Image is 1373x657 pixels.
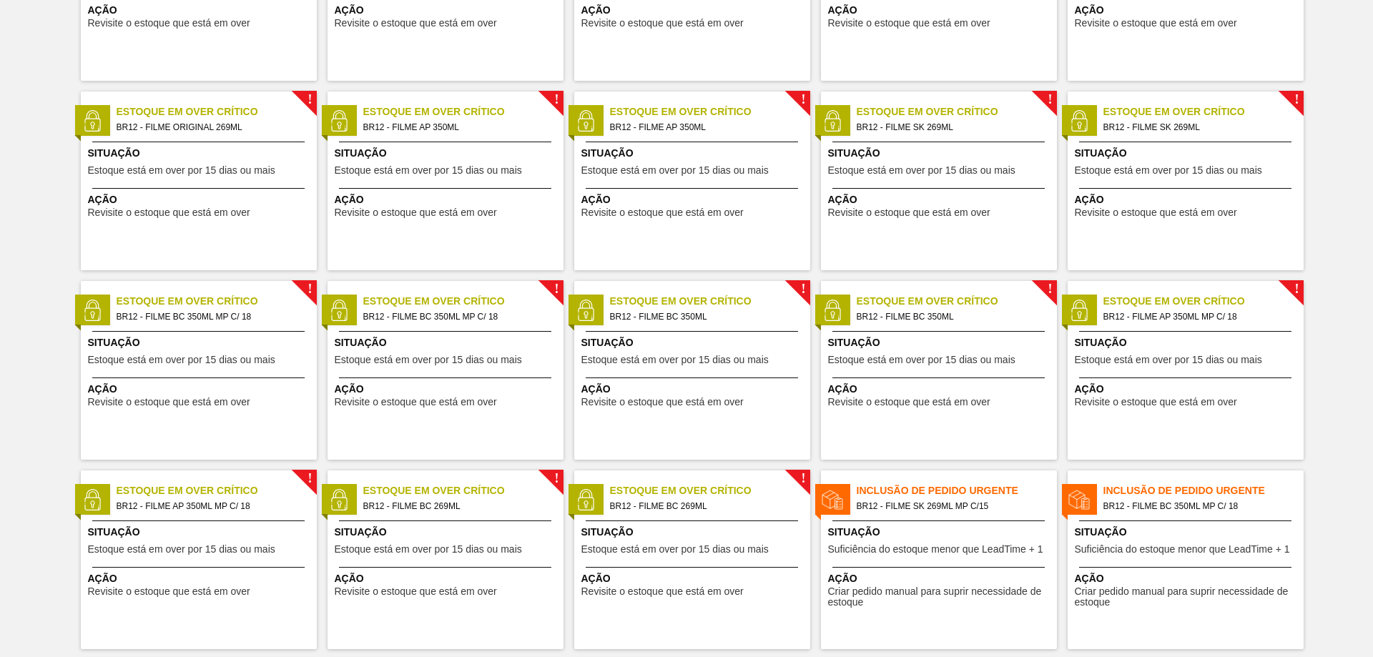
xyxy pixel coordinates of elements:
span: Situação [88,525,313,540]
span: BR12 - FILME SK 269ML [1103,119,1292,135]
span: ! [1048,284,1052,295]
span: Revisite o estoque que está em over [88,586,250,597]
span: ! [307,284,312,295]
span: ! [307,473,312,484]
span: Estoque em Over Crítico [363,294,564,309]
img: status [82,110,103,132]
span: Situação [581,525,807,540]
span: Criar pedido manual para suprir necessidade de estoque [828,586,1053,608]
img: status [1068,110,1090,132]
span: Estoque está em over por 15 dias ou mais [88,165,275,176]
span: Revisite o estoque que está em over [1075,207,1237,218]
span: Estoque está em over por 15 dias ou mais [335,165,522,176]
img: status [328,300,350,321]
span: Revisite o estoque que está em over [581,397,744,407]
span: Estoque em Over Crítico [117,294,317,309]
span: Situação [1075,525,1300,540]
span: Ação [828,192,1053,207]
span: BR12 - FILME ORIGINAL 269ML [117,119,305,135]
img: status [82,300,103,321]
span: Ação [581,571,807,586]
span: ! [801,473,805,484]
span: Estoque está em over por 15 dias ou mais [88,544,275,555]
span: Situação [581,335,807,350]
span: Ação [335,3,560,18]
span: Situação [1075,146,1300,161]
img: status [575,110,596,132]
span: Estoque está em over por 15 dias ou mais [335,544,522,555]
span: BR12 - FILME BC 350ML MP C/ 18 [117,309,305,325]
span: Estoque está em over por 15 dias ou mais [581,355,769,365]
span: Ação [88,382,313,397]
img: status [328,489,350,510]
span: ! [307,94,312,105]
span: Ação [88,192,313,207]
span: Estoque em Over Crítico [1103,294,1304,309]
span: Estoque está em over por 15 dias ou mais [1075,355,1262,365]
span: Revisite o estoque que está em over [88,18,250,29]
span: Estoque está em over por 15 dias ou mais [1075,165,1262,176]
span: Ação [828,3,1053,18]
span: Situação [88,335,313,350]
span: BR12 - FILME AP 350ML [610,119,799,135]
span: Estoque está em over por 15 dias ou mais [828,165,1015,176]
span: Estoque está em over por 15 dias ou mais [88,355,275,365]
span: BR12 - FILME BC 350ML [857,309,1045,325]
span: Estoque está em over por 15 dias ou mais [335,355,522,365]
span: Revisite o estoque que está em over [581,18,744,29]
span: Situação [828,146,1053,161]
span: Situação [88,146,313,161]
span: Revisite o estoque que está em over [335,397,497,407]
span: Ação [335,571,560,586]
span: Ação [335,192,560,207]
img: status [1068,300,1090,321]
span: Revisite o estoque que está em over [828,397,990,407]
img: status [822,110,843,132]
span: Situação [828,335,1053,350]
span: BR12 - FILME AP 350ML MP C/ 18 [1103,309,1292,325]
span: BR12 - FILME BC 269ML [363,498,552,514]
span: Revisite o estoque que está em over [335,18,497,29]
span: Revisite o estoque que está em over [88,207,250,218]
span: Situação [335,525,560,540]
span: Estoque está em over por 15 dias ou mais [828,355,1015,365]
span: Suficiência do estoque menor que LeadTime + 1 [1075,544,1290,555]
span: Estoque em Over Crítico [1103,104,1304,119]
span: Estoque em Over Crítico [117,483,317,498]
span: Estoque está em over por 15 dias ou mais [581,165,769,176]
span: Revisite o estoque que está em over [88,397,250,407]
span: BR12 - FILME SK 269ML MP C/15 [857,498,1045,514]
span: Estoque em Over Crítico [610,294,810,309]
span: Ação [828,571,1053,586]
span: Ação [88,3,313,18]
span: Revisite o estoque que está em over [581,207,744,218]
span: Ação [1075,382,1300,397]
span: BR12 - FILME BC 350ML [610,309,799,325]
span: ! [801,284,805,295]
span: ! [554,284,558,295]
span: Ação [1075,571,1300,586]
img: status [1068,489,1090,510]
span: ! [1294,284,1299,295]
span: Inclusão de Pedido Urgente [1103,483,1304,498]
span: BR12 - FILME BC 350ML MP C/ 18 [363,309,552,325]
span: Situação [335,335,560,350]
span: ! [554,473,558,484]
span: Revisite o estoque que está em over [581,586,744,597]
span: Criar pedido manual para suprir necessidade de estoque [1075,586,1300,608]
img: status [575,489,596,510]
span: Revisite o estoque que está em over [1075,18,1237,29]
span: Estoque em Over Crítico [857,294,1057,309]
span: Estoque em Over Crítico [610,104,810,119]
span: BR12 - FILME BC 269ML [610,498,799,514]
img: status [328,110,350,132]
img: status [822,489,843,510]
span: BR12 - FILME BC 350ML MP C/ 18 [1103,498,1292,514]
span: Estoque em Over Crítico [610,483,810,498]
span: Ação [581,382,807,397]
span: BR12 - FILME AP 350ML [363,119,552,135]
span: Ação [88,571,313,586]
span: Suficiência do estoque menor que LeadTime + 1 [828,544,1043,555]
span: Inclusão de Pedido Urgente [857,483,1057,498]
span: Revisite o estoque que está em over [828,18,990,29]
